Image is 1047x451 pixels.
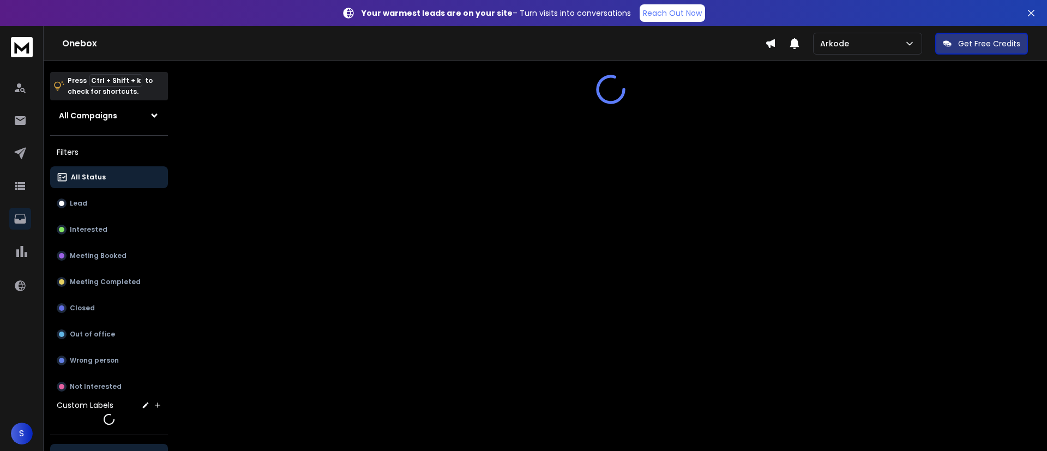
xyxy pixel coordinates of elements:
button: Lead [50,193,168,214]
button: Closed [50,297,168,319]
button: Not Interested [50,376,168,398]
p: All Status [71,173,106,182]
button: S [11,423,33,444]
p: – Turn visits into conversations [362,8,631,19]
p: Wrong person [70,356,119,365]
button: Get Free Credits [935,33,1028,55]
h3: Custom Labels [57,400,113,411]
button: Out of office [50,323,168,345]
button: Meeting Booked [50,245,168,267]
button: All Campaigns [50,105,168,127]
button: All Status [50,166,168,188]
strong: Your warmest leads are on your site [362,8,513,19]
p: Meeting Completed [70,278,141,286]
a: Reach Out Now [640,4,705,22]
p: Out of office [70,330,115,339]
h1: Onebox [62,37,765,50]
button: Wrong person [50,350,168,371]
p: Press to check for shortcuts. [68,75,153,97]
p: Lead [70,199,87,208]
h1: All Campaigns [59,110,117,121]
p: Arkode [820,38,853,49]
p: Closed [70,304,95,312]
p: Get Free Credits [958,38,1020,49]
button: Interested [50,219,168,240]
p: Meeting Booked [70,251,127,260]
h3: Filters [50,145,168,160]
img: logo [11,37,33,57]
span: Ctrl + Shift + k [89,74,142,87]
p: Reach Out Now [643,8,702,19]
p: Interested [70,225,107,234]
button: Meeting Completed [50,271,168,293]
p: Not Interested [70,382,122,391]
